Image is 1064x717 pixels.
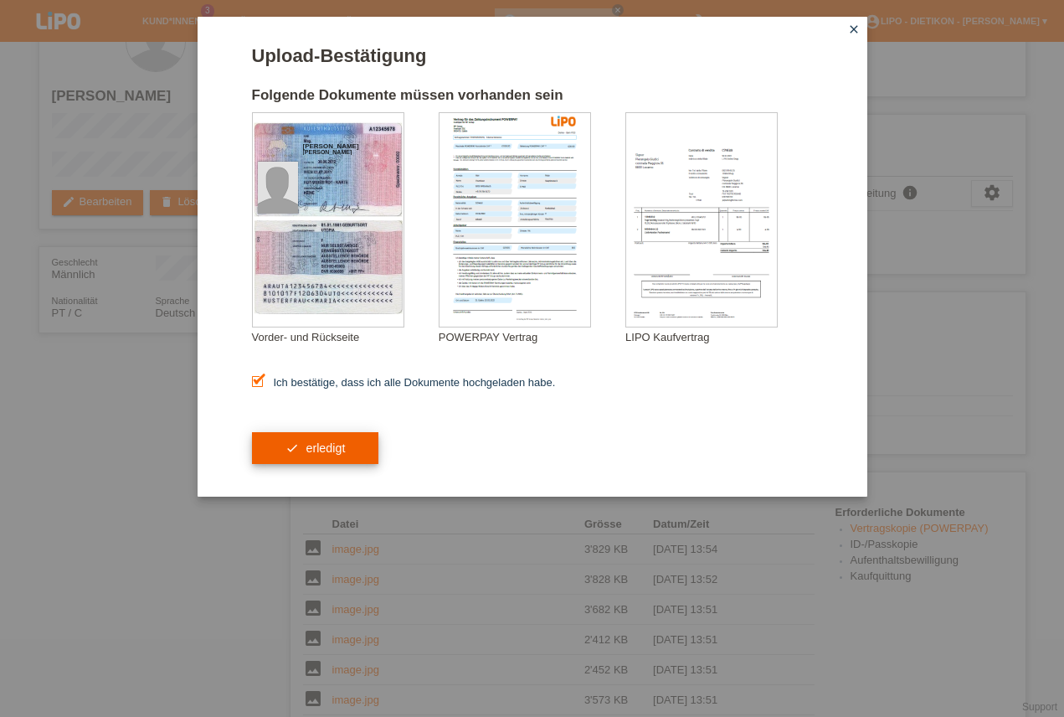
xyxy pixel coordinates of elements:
[306,441,345,455] span: erledigt
[843,21,865,40] a: close
[252,45,813,66] h1: Upload-Bestätigung
[626,113,777,327] img: upload_document_confirmation_type_receipt_generic.png
[253,113,403,327] img: upload_document_confirmation_type_id_foreign_empty.png
[252,87,813,112] h2: Folgende Dokumente müssen vorhanden sein
[252,376,556,389] label: Ich bestätige, dass ich alle Dokumente hochgeladen habe.
[439,331,625,343] div: POWERPAY Vertrag
[252,331,439,343] div: Vorder- und Rückseite
[439,113,590,327] img: upload_document_confirmation_type_contract_kkg_whitelabel.png
[252,432,379,464] button: check erledigt
[285,441,299,455] i: check
[303,142,387,150] div: [PERSON_NAME]
[847,23,861,36] i: close
[258,162,298,214] img: foreign_id_photo_male.png
[551,116,576,126] img: 39073_print.png
[625,331,812,343] div: LIPO Kaufvertrag
[303,149,387,155] div: [PERSON_NAME]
